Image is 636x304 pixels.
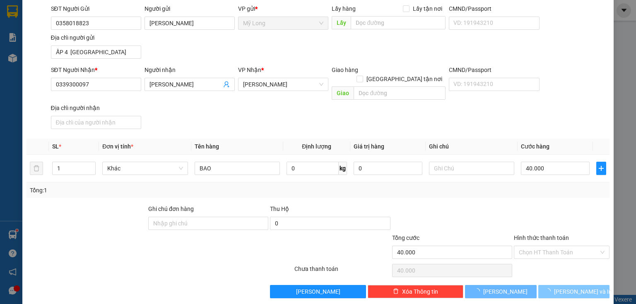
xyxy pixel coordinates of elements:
[52,143,59,150] span: SL
[97,36,181,47] div: 0933045748
[332,86,354,100] span: Giao
[596,162,606,175] button: plus
[223,81,230,88] span: user-add
[521,143,549,150] span: Cước hàng
[51,116,141,129] input: Địa chỉ của người nhận
[351,16,446,29] input: Dọc đường
[354,86,446,100] input: Dọc đường
[238,67,261,73] span: VP Nhận
[238,4,328,13] div: VP gửi
[302,143,331,150] span: Định lượng
[97,7,181,26] div: [GEOGRAPHIC_DATA]
[270,206,289,212] span: Thu Hộ
[102,143,133,150] span: Đơn vị tính
[51,4,141,13] div: SĐT Người Gửi
[51,103,141,113] div: Địa chỉ người nhận
[51,65,141,74] div: SĐT Người Nhận
[7,8,20,17] span: Gửi:
[393,288,399,295] span: delete
[7,7,91,17] div: Mỹ Long
[449,65,539,74] div: CMND/Passport
[7,17,91,27] div: [PERSON_NAME]
[30,186,246,195] div: Tổng: 1
[354,162,422,175] input: 0
[429,162,514,175] input: Ghi Chú
[332,16,351,29] span: Lấy
[30,162,43,175] button: delete
[195,143,219,150] span: Tên hàng
[97,26,181,36] div: TRÂM
[97,7,117,16] span: Nhận:
[354,143,384,150] span: Giá trị hàng
[107,162,183,175] span: Khác
[514,235,569,241] label: Hình thức thanh toán
[296,287,340,296] span: [PERSON_NAME]
[597,165,606,172] span: plus
[243,17,323,29] span: Mỹ Long
[195,162,280,175] input: VD: Bàn, Ghế
[148,217,268,230] input: Ghi chú đơn hàng
[145,65,235,74] div: Người nhận
[363,74,446,84] span: [GEOGRAPHIC_DATA] tận nơi
[51,45,141,59] input: Địa chỉ của người gửi
[410,4,446,13] span: Lấy tận nơi
[148,206,194,212] label: Ghi chú đơn hàng
[7,27,91,38] div: 0939233645
[392,235,419,241] span: Tổng cước
[538,285,610,298] button: [PERSON_NAME] và In
[449,4,539,13] div: CMND/Passport
[270,285,366,298] button: [PERSON_NAME]
[243,78,323,91] span: Cao Lãnh
[545,288,554,294] span: loading
[7,38,91,58] div: ẤP 2 [GEOGRAPHIC_DATA]
[474,288,483,294] span: loading
[294,264,391,279] div: Chưa thanh toán
[332,67,358,73] span: Giao hàng
[426,139,518,155] th: Ghi chú
[465,285,537,298] button: [PERSON_NAME]
[51,33,141,42] div: Địa chỉ người gửi
[483,287,528,296] span: [PERSON_NAME]
[402,287,438,296] span: Xóa Thông tin
[554,287,612,296] span: [PERSON_NAME] và In
[339,162,347,175] span: kg
[145,4,235,13] div: Người gửi
[332,5,356,12] span: Lấy hàng
[368,285,463,298] button: deleteXóa Thông tin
